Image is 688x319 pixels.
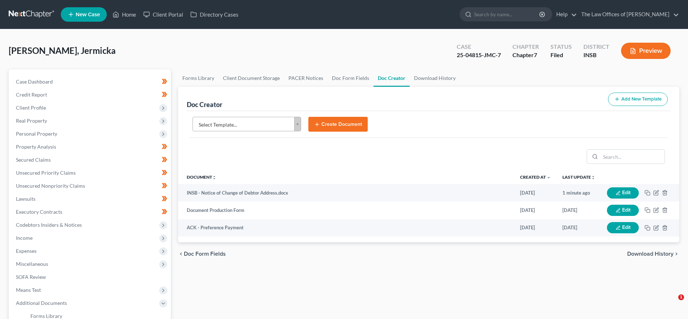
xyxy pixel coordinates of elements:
span: Doc Form Fields [184,251,226,257]
span: Income [16,235,33,241]
a: Client Document Storage [219,69,284,87]
span: [PERSON_NAME], Jermicka [9,45,116,56]
a: Forms Library [178,69,219,87]
a: Secured Claims [10,153,171,166]
td: [DATE] [557,219,601,237]
a: Doc Form Fields [328,69,373,87]
div: Status [550,43,572,51]
i: chevron_left [178,251,184,257]
a: SOFA Review [10,271,171,284]
div: 25-04815-JMC-7 [457,51,501,59]
div: INSB [583,51,609,59]
div: Case [457,43,501,51]
span: Download History [627,251,674,257]
span: Means Test [16,287,41,293]
a: PACER Notices [284,69,328,87]
span: Personal Property [16,131,57,137]
span: Property Analysis [16,144,56,150]
iframe: Intercom live chat [663,294,681,312]
a: Unsecured Nonpriority Claims [10,179,171,192]
span: Client Profile [16,105,46,111]
a: Directory Cases [187,8,242,21]
button: Edit [607,222,639,233]
a: Case Dashboard [10,75,171,88]
a: Download History [410,69,460,87]
div: Chapter [512,51,539,59]
i: expand_more [546,175,551,180]
a: Client Portal [140,8,187,21]
span: 1 [678,294,684,300]
span: Real Property [16,118,47,124]
a: The Law Offices of [PERSON_NAME] [578,8,679,21]
td: [DATE] [514,184,557,201]
div: District [583,43,609,51]
button: Add New Template [608,93,668,106]
div: Doc Creator [187,100,222,109]
span: Secured Claims [16,157,51,163]
span: SOFA Review [16,274,46,280]
a: Unsecured Priority Claims [10,166,171,179]
div: Filed [550,51,572,59]
i: unfold_more [591,175,595,180]
button: Preview [621,43,671,59]
span: Unsecured Priority Claims [16,170,76,176]
i: chevron_right [674,251,679,257]
button: chevron_left Doc Form Fields [178,251,226,257]
a: Property Analysis [10,140,171,153]
span: Case Dashboard [16,78,53,85]
span: Additional Documents [16,300,67,306]
span: Expenses [16,248,37,254]
a: Documentunfold_more [187,174,216,180]
button: Create Document [308,117,368,132]
a: Created at expand_more [520,174,551,180]
a: Doc Creator [373,69,410,87]
button: Edit [607,187,639,199]
input: Search by name... [474,8,540,21]
td: ACK - Preference Payment [178,219,514,237]
input: Search... [600,150,664,163]
a: Lawsuits [10,192,171,205]
span: Forms Library [30,313,62,319]
td: Document Production Form [178,201,514,219]
a: Home [109,8,140,21]
span: Credit Report [16,92,47,98]
td: 1 minute ago [557,184,601,201]
span: 7 [534,51,537,58]
a: Select Template... [193,117,301,131]
td: INSB - Notice of Change of Debtor Address.docx [178,184,514,201]
span: Lawsuits [16,196,35,202]
a: Help [553,8,577,21]
a: Last Updateunfold_more [562,174,595,180]
span: New Case [76,12,100,17]
button: Download History chevron_right [627,251,679,257]
button: Edit [607,205,639,216]
span: Codebtors Insiders & Notices [16,222,82,228]
span: Executory Contracts [16,209,62,215]
span: Unsecured Nonpriority Claims [16,183,85,189]
td: [DATE] [514,219,557,237]
span: Select Template... [199,120,286,129]
a: Credit Report [10,88,171,101]
td: [DATE] [557,201,601,219]
span: Miscellaneous [16,261,48,267]
div: Chapter [512,43,539,51]
td: [DATE] [514,201,557,219]
i: unfold_more [212,175,216,180]
a: Executory Contracts [10,205,171,218]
